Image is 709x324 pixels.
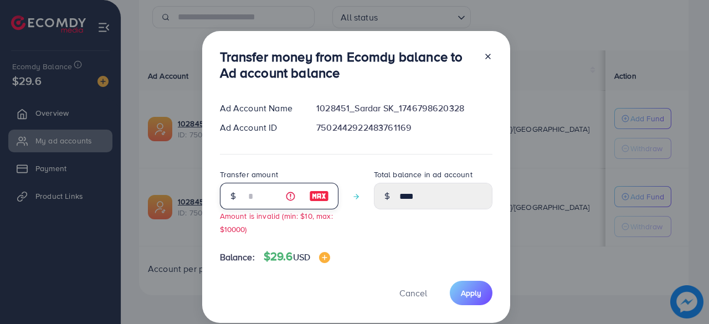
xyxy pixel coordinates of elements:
label: Total balance in ad account [374,169,472,180]
img: image [309,189,329,203]
span: Balance: [220,251,255,264]
span: USD [293,251,310,263]
div: 7502442922483761169 [307,121,501,134]
div: Ad Account ID [211,121,308,134]
h4: $29.6 [264,250,330,264]
div: Ad Account Name [211,102,308,115]
h3: Transfer money from Ecomdy balance to Ad account balance [220,49,475,81]
label: Transfer amount [220,169,278,180]
div: 1028451_Sardar SK_1746798620328 [307,102,501,115]
button: Cancel [386,281,441,305]
img: image [319,252,330,263]
span: Cancel [399,287,427,299]
button: Apply [450,281,492,305]
span: Apply [461,287,481,299]
small: Amount is invalid (min: $10, max: $10000) [220,210,333,234]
